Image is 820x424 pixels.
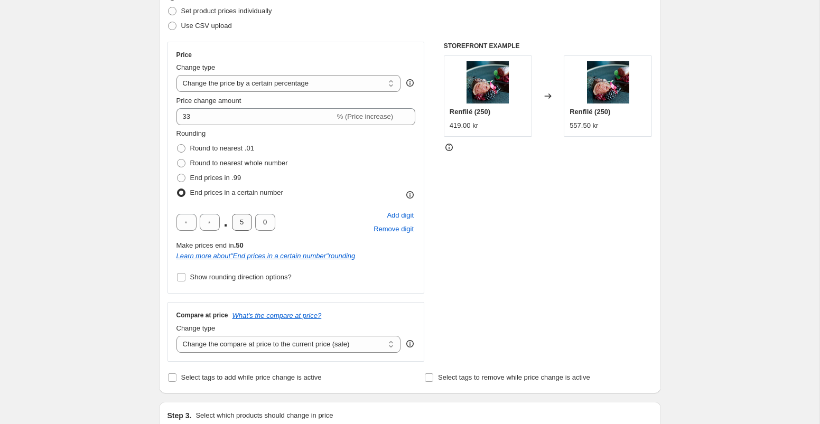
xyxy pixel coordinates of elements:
[385,209,415,222] button: Add placeholder
[167,410,192,421] h2: Step 3.
[181,7,272,15] span: Set product prices individually
[234,241,244,249] b: .50
[372,222,415,236] button: Remove placeholder
[190,189,283,196] span: End prices in a certain number
[190,174,241,182] span: End prices in .99
[450,120,478,131] div: 419.00 kr
[176,129,206,137] span: Rounding
[405,78,415,88] div: help
[176,252,356,260] i: Learn more about " End prices in a certain number " rounding
[176,214,197,231] input: ﹡
[467,61,509,103] img: Njalgiesrenfile_1_80x.jpg
[444,42,653,50] h6: STOREFRONT EXAMPLE
[181,373,322,381] span: Select tags to add while price change is active
[200,214,220,231] input: ﹡
[176,108,335,125] input: -15
[176,51,192,59] h3: Price
[190,159,288,167] span: Round to nearest whole number
[176,241,244,249] span: Make prices end in
[190,144,254,152] span: Round to nearest .01
[255,214,275,231] input: ﹡
[190,273,292,281] span: Show rounding direction options?
[223,214,229,231] span: .
[176,311,228,319] h3: Compare at price
[405,338,415,349] div: help
[387,210,414,221] span: Add digit
[195,410,333,421] p: Select which products should change in price
[176,324,216,332] span: Change type
[450,108,490,116] span: Renfilé (250)
[570,108,610,116] span: Renfilé (250)
[438,373,590,381] span: Select tags to remove while price change is active
[232,214,252,231] input: ﹡
[570,120,598,131] div: 557.50 kr
[176,252,356,260] a: Learn more about"End prices in a certain number"rounding
[587,61,629,103] img: Njalgiesrenfile_1_80x.jpg
[337,112,393,120] span: % (Price increase)
[374,224,414,234] span: Remove digit
[232,312,322,319] button: What's the compare at price?
[181,22,232,30] span: Use CSV upload
[176,97,241,105] span: Price change amount
[176,63,216,71] span: Change type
